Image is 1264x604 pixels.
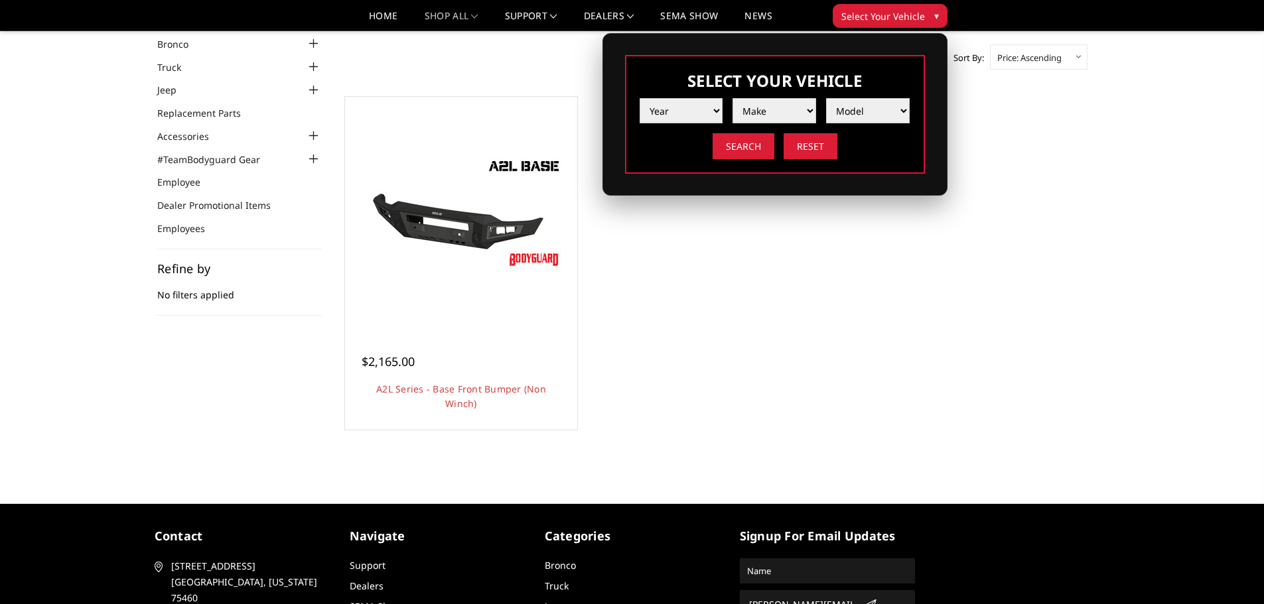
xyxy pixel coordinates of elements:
iframe: Chat Widget [1198,540,1264,604]
input: Search [713,133,774,159]
a: Support [505,11,557,30]
h5: signup for email updates [740,527,915,545]
a: A2L Series - Base Front Bumper (Non Winch) A2L Series - Base Front Bumper (Non Winch) [348,100,574,326]
input: Reset [784,133,837,159]
a: Employee [157,175,217,189]
h3: Select Your Vehicle [640,70,910,91]
a: A2L Series - Base Front Bumper (Non Winch) [376,383,546,410]
a: Home [369,11,397,30]
button: Select Your Vehicle [833,4,948,28]
span: $2,165.00 [362,353,415,369]
a: Replacement Parts [157,106,257,120]
a: Bronco [157,37,205,51]
a: shop all [425,11,478,30]
input: Name [742,560,913,581]
a: Dealer Promotional Items [157,198,287,212]
h5: Refine by [157,263,322,274]
a: SEMA Show [660,11,718,30]
label: Sort By: [946,48,984,68]
a: Jeep [157,83,193,97]
select: Please select the value from list. [733,98,816,123]
select: Please select the value from list. [640,98,723,123]
h5: Categories [545,527,720,545]
span: Select Your Vehicle [841,9,925,23]
a: Support [350,559,386,572]
h5: contact [155,527,330,545]
a: Truck [545,579,569,592]
a: Dealers [350,579,384,592]
a: Truck [157,60,198,74]
a: News [744,11,772,30]
a: Employees [157,221,222,235]
a: Bronco [545,559,576,572]
a: Dealers [584,11,634,30]
h5: Navigate [350,527,525,545]
a: #TeamBodyguard Gear [157,152,277,166]
div: No filters applied [157,263,322,316]
span: ▾ [934,9,939,23]
a: Accessories [157,129,226,143]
